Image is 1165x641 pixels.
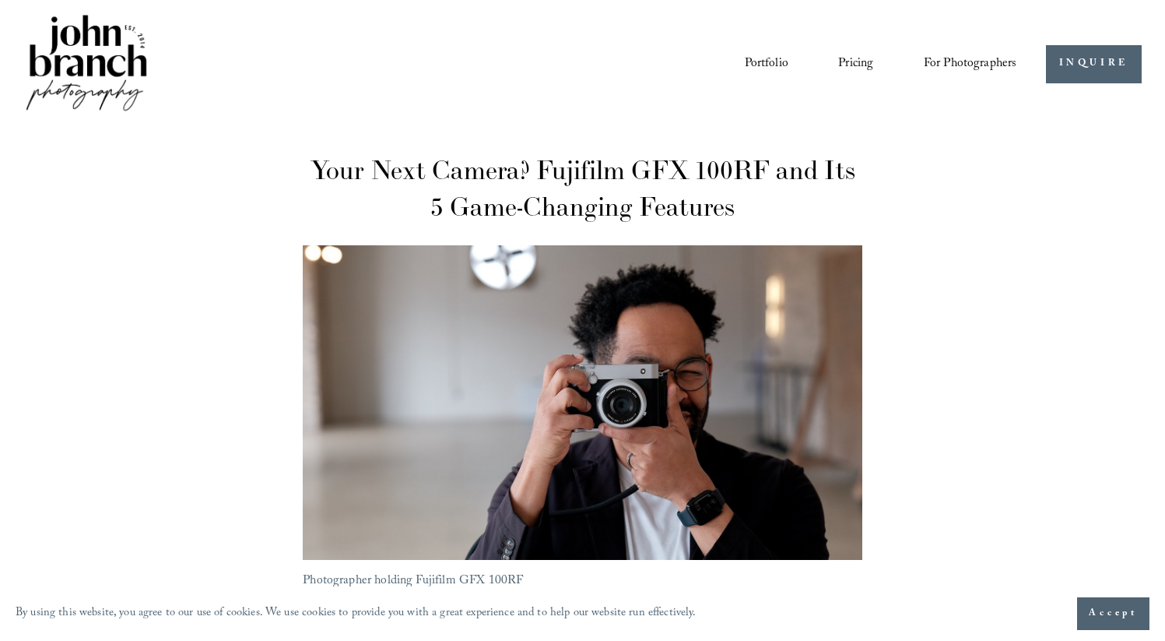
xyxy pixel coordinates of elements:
span: For Photographers [924,52,1017,76]
p: By using this website, you agree to our use of cookies. We use cookies to provide you with a grea... [16,603,697,625]
p: Photographer holding Fujifilm GFX 100RF [303,569,862,593]
h1: Your Next Camera? Fujifilm GFX 100RF and Its 5 Game-Changing Features [303,152,862,225]
a: Portfolio [745,51,788,77]
button: Accept [1077,597,1149,630]
a: folder dropdown [924,51,1017,77]
span: Accept [1089,606,1138,622]
a: Pricing [838,51,873,77]
a: INQUIRE [1046,45,1142,83]
img: John Branch IV Photography [23,12,149,117]
a: Using the new Fujifilm GFX100RF for professional photography [303,245,862,560]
